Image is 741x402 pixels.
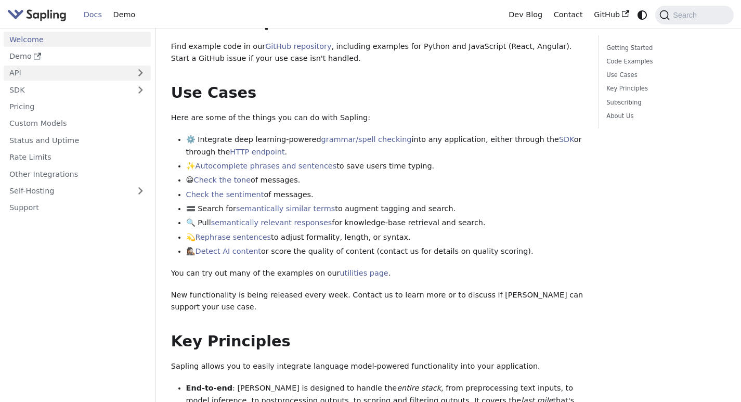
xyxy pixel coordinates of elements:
[171,84,583,102] h2: Use Cases
[186,190,264,199] a: Check the sentiment
[4,166,151,181] a: Other Integrations
[265,42,331,50] a: GitHub repository
[230,148,284,156] a: HTTP endpoint
[78,7,108,23] a: Docs
[397,384,441,392] em: entire stack
[7,7,67,22] img: Sapling.ai
[503,7,548,23] a: Dev Blog
[186,134,584,159] li: ⚙️ Integrate deep learning-powered into any application, either through the or through the .
[606,43,722,53] a: Getting Started
[655,6,733,24] button: Search (Command+K)
[7,7,70,22] a: Sapling.aiSapling.ai
[186,245,584,258] li: 🕵🏽‍♀️ or score the quality of content (contact us for details on quality scoring).
[186,174,584,187] li: 😀 of messages.
[171,360,583,373] p: Sapling allows you to easily integrate language model-powered functionality into your application.
[4,82,130,97] a: SDK
[4,133,151,148] a: Status and Uptime
[108,7,141,23] a: Demo
[4,150,151,165] a: Rate Limits
[196,233,271,241] a: Rephrase sentences
[559,135,574,144] a: SDK
[670,11,703,19] span: Search
[186,160,584,173] li: ✨ to save users time typing.
[171,41,583,66] p: Find example code in our , including examples for Python and JavaScript (React, Angular). Start a...
[340,269,388,277] a: utilities page
[4,49,151,64] a: Demo
[171,332,583,351] h2: Key Principles
[548,7,589,23] a: Contact
[211,218,332,227] a: semantically relevant responses
[171,289,583,314] p: New functionality is being released every week. Contact us to learn more or to discuss if [PERSON...
[606,111,722,121] a: About Us
[130,82,151,97] button: Expand sidebar category 'SDK'
[196,162,337,170] a: Autocomplete phrases and sentences
[236,204,335,213] a: semantically similar terms
[606,84,722,94] a: Key Principles
[171,267,583,280] p: You can try out many of the examples on our .
[4,200,151,215] a: Support
[4,32,151,47] a: Welcome
[186,203,584,215] li: 🟰 Search for to augment tagging and search.
[606,57,722,67] a: Code Examples
[4,184,151,199] a: Self-Hosting
[4,116,151,131] a: Custom Models
[196,247,261,255] a: Detect AI content
[606,98,722,108] a: Subscribing
[635,7,650,22] button: Switch between dark and light mode (currently system mode)
[130,66,151,81] button: Expand sidebar category 'API'
[4,99,151,114] a: Pricing
[606,70,722,80] a: Use Cases
[4,66,130,81] a: API
[186,384,232,392] strong: End-to-end
[186,189,584,201] li: of messages.
[171,112,583,124] p: Here are some of the things you can do with Sapling:
[186,217,584,229] li: 🔍 Pull for knowledge-base retrieval and search.
[194,176,251,184] a: Check the tone
[321,135,412,144] a: grammar/spell checking
[186,231,584,244] li: 💫 to adjust formality, length, or syntax.
[588,7,634,23] a: GitHub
